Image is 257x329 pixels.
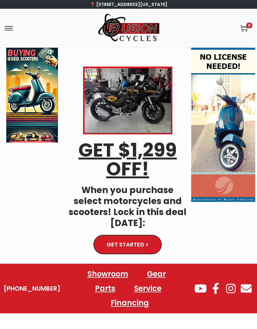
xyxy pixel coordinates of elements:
[81,267,134,281] a: Showroom
[97,13,160,43] img: Woostify mobile logo
[141,267,172,281] a: Gear
[107,242,149,247] span: GET STARTED >
[78,137,177,182] u: GET $1,299 OFF!
[128,281,168,296] a: Service
[104,296,155,310] a: Financing
[90,1,167,8] a: 📍 [STREET_ADDRESS][US_STATE]
[67,185,188,229] h4: When you purchase select motorcycles and scooters! Lock in this deal [DATE]:
[64,267,192,310] nav: Menu
[3,284,60,293] a: [PHONE_NUMBER]
[93,235,162,254] a: GET STARTED >
[89,281,122,296] a: Parts
[240,24,248,32] a: 0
